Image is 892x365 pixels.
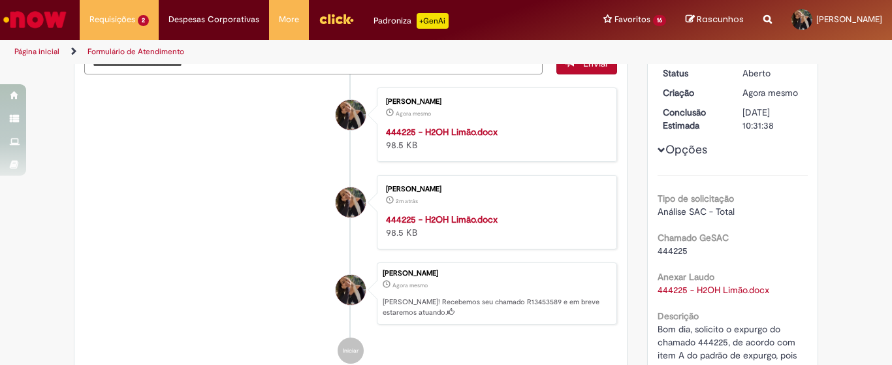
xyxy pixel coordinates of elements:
p: +GenAi [417,13,449,29]
span: 2 [138,15,149,26]
time: 27/08/2025 16:31:34 [392,281,428,289]
li: Amanda de Paula Viana [84,262,617,325]
p: [PERSON_NAME]! Recebemos seu chamado R13453589 e em breve estaremos atuando. [383,297,610,317]
div: 98.5 KB [386,125,603,151]
b: Chamado GeSAC [658,232,729,244]
a: Formulário de Atendimento [88,46,184,57]
time: 27/08/2025 16:31:32 [396,110,431,118]
span: 444225 [658,245,688,257]
img: ServiceNow [1,7,69,33]
b: Descrição [658,310,699,322]
a: Download de 444225 - H2OH Limão.docx [658,284,769,296]
span: 16 [653,15,666,26]
dt: Status [653,67,733,80]
span: Requisições [89,13,135,26]
ul: Trilhas de página [10,40,585,64]
a: Rascunhos [686,14,744,26]
span: Agora mesmo [742,87,798,99]
div: Amanda de Paula Viana [336,275,366,305]
dt: Criação [653,86,733,99]
b: Anexar Laudo [658,271,714,283]
span: Agora mesmo [392,281,428,289]
a: 444225 - H2OH Limão.docx [386,126,498,138]
a: Página inicial [14,46,59,57]
div: [PERSON_NAME] [386,185,603,193]
dt: Conclusão Estimada [653,106,733,132]
span: 2m atrás [396,197,418,205]
a: 444225 - H2OH Limão.docx [386,214,498,225]
div: Aberto [742,67,803,80]
span: Análise SAC - Total [658,206,735,217]
div: [DATE] 10:31:38 [742,106,803,132]
div: 27/08/2025 16:31:34 [742,86,803,99]
span: More [279,13,299,26]
img: click_logo_yellow_360x200.png [319,9,354,29]
span: Rascunhos [697,13,744,25]
span: [PERSON_NAME] [816,14,882,25]
span: Favoritos [614,13,650,26]
div: Amanda de Paula Viana [336,100,366,130]
time: 27/08/2025 16:29:57 [396,197,418,205]
b: Tipo de solicitação [658,193,734,204]
div: Amanda de Paula Viana [336,187,366,217]
span: Agora mesmo [396,110,431,118]
div: [PERSON_NAME] [383,270,610,278]
span: Enviar [583,57,609,69]
div: Padroniza [374,13,449,29]
div: 98.5 KB [386,213,603,239]
time: 27/08/2025 16:31:34 [742,87,798,99]
span: Despesas Corporativas [168,13,259,26]
div: [PERSON_NAME] [386,98,603,106]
